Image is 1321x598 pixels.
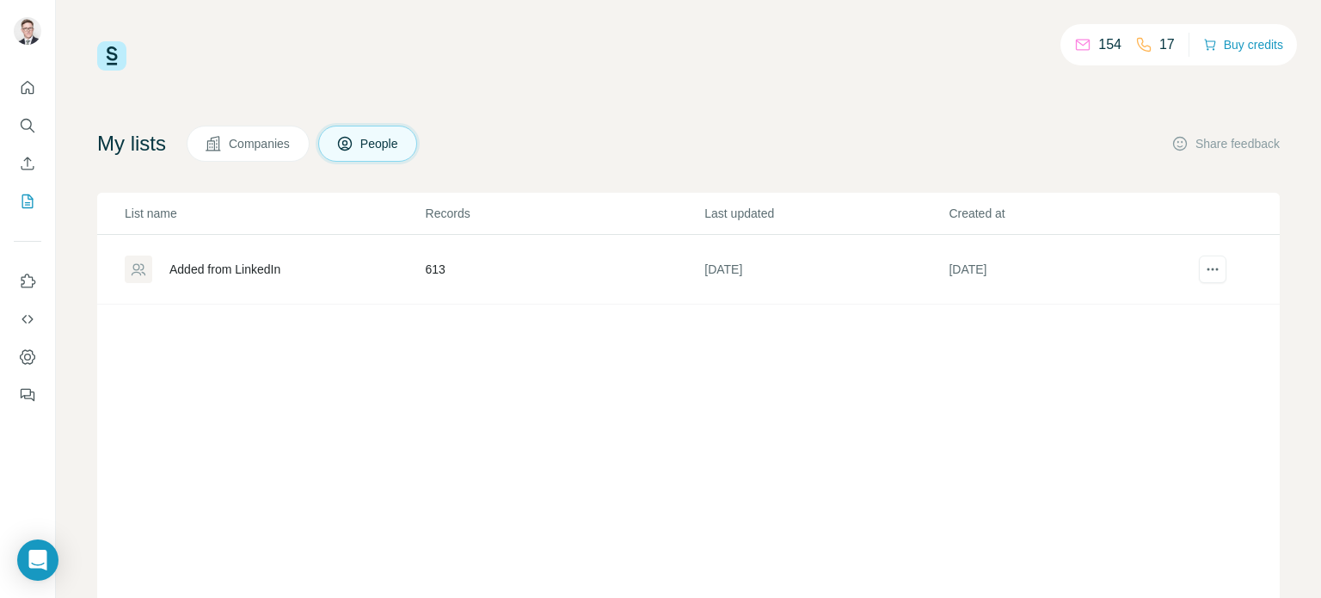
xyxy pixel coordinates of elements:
[169,261,280,278] div: Added from LinkedIn
[14,186,41,217] button: My lists
[14,17,41,45] img: Avatar
[17,539,58,581] div: Open Intercom Messenger
[14,342,41,373] button: Dashboard
[1098,34,1121,55] p: 154
[425,235,704,305] td: 613
[14,110,41,141] button: Search
[949,205,1191,222] p: Created at
[125,205,424,222] p: List name
[426,205,704,222] p: Records
[948,235,1192,305] td: [DATE]
[14,379,41,410] button: Feedback
[97,41,126,71] img: Surfe Logo
[360,135,400,152] span: People
[1203,33,1283,57] button: Buy credits
[14,72,41,103] button: Quick start
[14,148,41,179] button: Enrich CSV
[229,135,292,152] span: Companies
[1159,34,1175,55] p: 17
[14,304,41,335] button: Use Surfe API
[704,205,947,222] p: Last updated
[14,266,41,297] button: Use Surfe on LinkedIn
[1199,256,1226,283] button: actions
[704,235,948,305] td: [DATE]
[97,130,166,157] h4: My lists
[1171,135,1280,152] button: Share feedback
